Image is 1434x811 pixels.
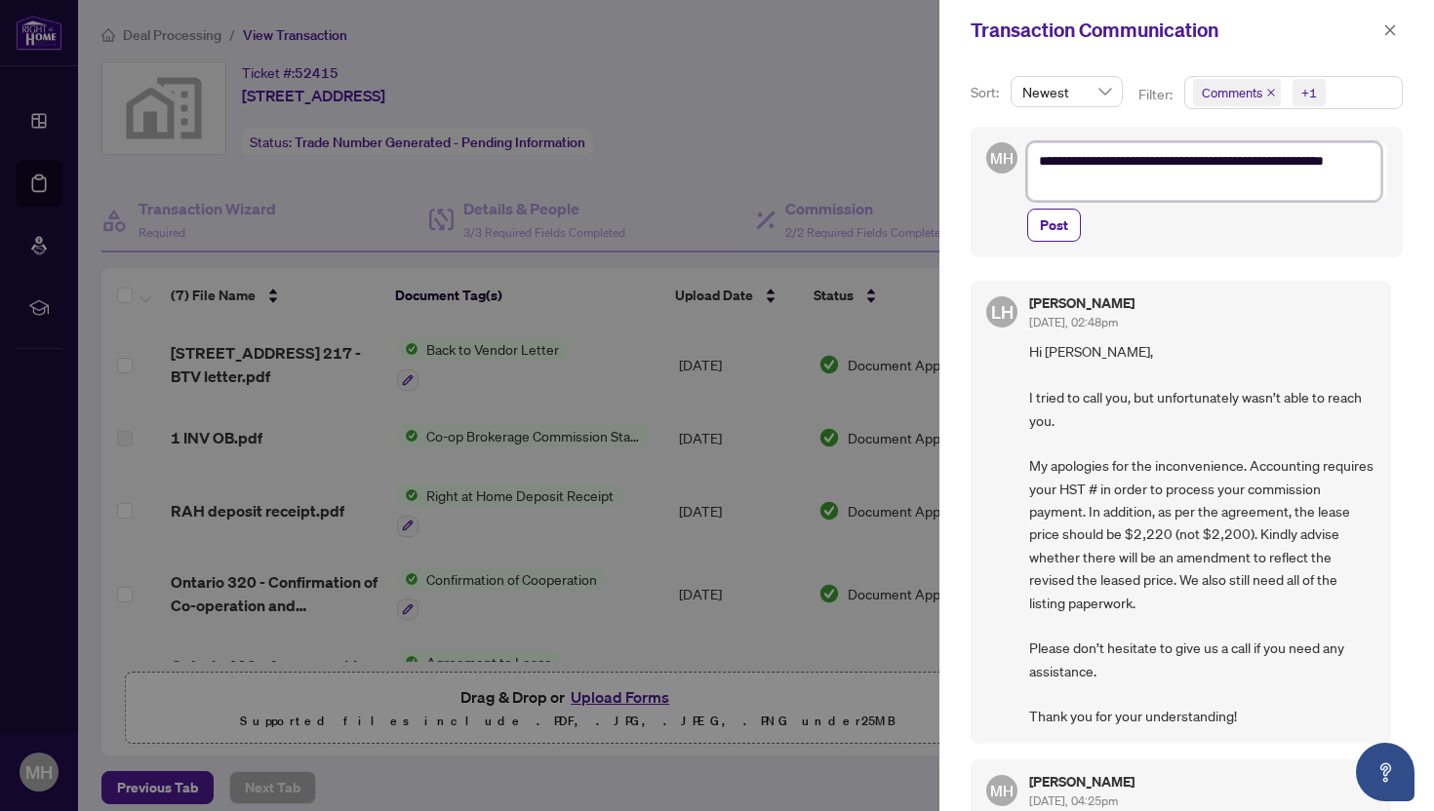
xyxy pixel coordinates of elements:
[990,147,1013,170] span: MH
[1029,315,1118,329] span: [DATE], 02:48pm
[1029,296,1135,310] h5: [PERSON_NAME]
[1383,23,1397,37] span: close
[971,82,1003,103] p: Sort:
[1029,793,1118,808] span: [DATE], 04:25pm
[1193,79,1281,106] span: Comments
[1356,743,1414,801] button: Open asap
[1022,77,1111,106] span: Newest
[1029,775,1135,789] h5: [PERSON_NAME]
[1266,88,1276,97] span: close
[1202,83,1262,102] span: Comments
[990,779,1013,801] span: MH
[1301,83,1317,102] div: +1
[1029,340,1375,727] span: Hi [PERSON_NAME], I tried to call you, but unfortunately wasn’t able to reach you. My apologies f...
[971,16,1377,45] div: Transaction Communication
[1027,209,1081,242] button: Post
[1040,210,1068,241] span: Post
[991,298,1014,326] span: LH
[1138,84,1175,105] p: Filter:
